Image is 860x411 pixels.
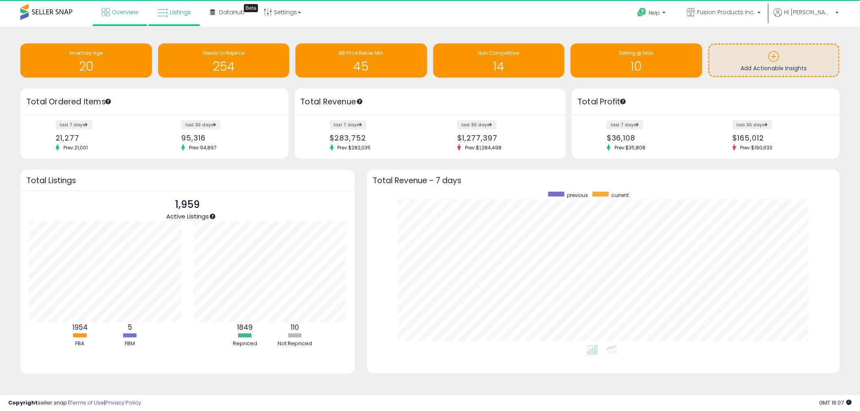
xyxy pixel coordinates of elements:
span: Inventory Age [69,50,103,56]
span: Prev: $1,284,498 [461,144,506,151]
span: Active Listings [166,212,209,221]
p: 1,959 [166,197,209,212]
a: Selling @ Max 10 [571,43,702,78]
a: Non Competitive 14 [433,43,565,78]
b: 5 [128,322,132,332]
span: Fusion Products Inc. [697,8,755,16]
h3: Total Ordered Items [26,96,282,108]
a: Terms of Use [69,399,104,407]
label: last 30 days [457,120,497,130]
span: Prev: $282,035 [334,144,375,151]
a: Add Actionable Insights [710,45,839,76]
h3: Total Revenue [301,96,560,108]
div: Tooltip anchor [209,213,216,220]
div: $283,752 [330,134,424,142]
h3: Total Listings [26,177,349,184]
div: Tooltip anchor [244,4,258,12]
h1: 45 [300,60,423,73]
div: Tooltip anchor [619,98,627,105]
div: seller snap | | [8,399,141,407]
div: Repriced [221,340,269,348]
span: BB Price Below Min [339,50,384,56]
span: Prev: 94,897 [185,144,221,151]
span: Selling @ Max [619,50,654,56]
span: Needs to Reprice [203,50,244,56]
label: last 7 days [56,120,92,130]
div: $165,012 [733,134,825,142]
label: last 30 days [733,120,772,130]
b: 110 [291,322,299,332]
div: 21,277 [56,134,148,142]
a: Needs to Reprice 254 [158,43,290,78]
span: Hi [PERSON_NAME] [784,8,833,16]
h3: Total Revenue - 7 days [373,177,834,184]
span: Prev: 21,001 [59,144,92,151]
div: Tooltip anchor [356,98,363,105]
a: Hi [PERSON_NAME] [774,8,839,26]
div: FBA [56,340,104,348]
span: Prev: $35,808 [610,144,649,151]
label: last 7 days [330,120,367,130]
div: Tooltip anchor [104,98,112,105]
div: $36,108 [607,134,699,142]
h1: 10 [575,60,698,73]
span: Listings [170,8,191,16]
div: FBM [106,340,154,348]
i: Get Help [637,7,647,17]
span: Overview [112,8,138,16]
label: last 7 days [607,120,643,130]
div: 95,316 [181,134,274,142]
a: Inventory Age 20 [20,43,152,78]
h1: 20 [24,60,148,73]
b: 1849 [237,322,253,332]
span: Non Competitive [478,50,519,56]
span: previous [567,192,589,199]
label: last 30 days [181,120,221,130]
strong: Copyright [8,399,38,407]
a: Privacy Policy [105,399,141,407]
b: 1954 [72,322,88,332]
span: Prev: $190,633 [736,144,777,151]
span: current [612,192,629,199]
h1: 254 [162,60,286,73]
a: Help [631,1,674,26]
h3: Total Profit [578,96,834,108]
span: 2025-09-17 16:07 GMT [819,399,852,407]
h1: 14 [437,60,561,73]
span: Help [649,9,660,16]
a: BB Price Below Min 45 [295,43,427,78]
div: $1,277,397 [457,134,551,142]
div: Not Repriced [271,340,319,348]
span: Add Actionable Insights [741,64,807,72]
span: DataHub [219,8,245,16]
